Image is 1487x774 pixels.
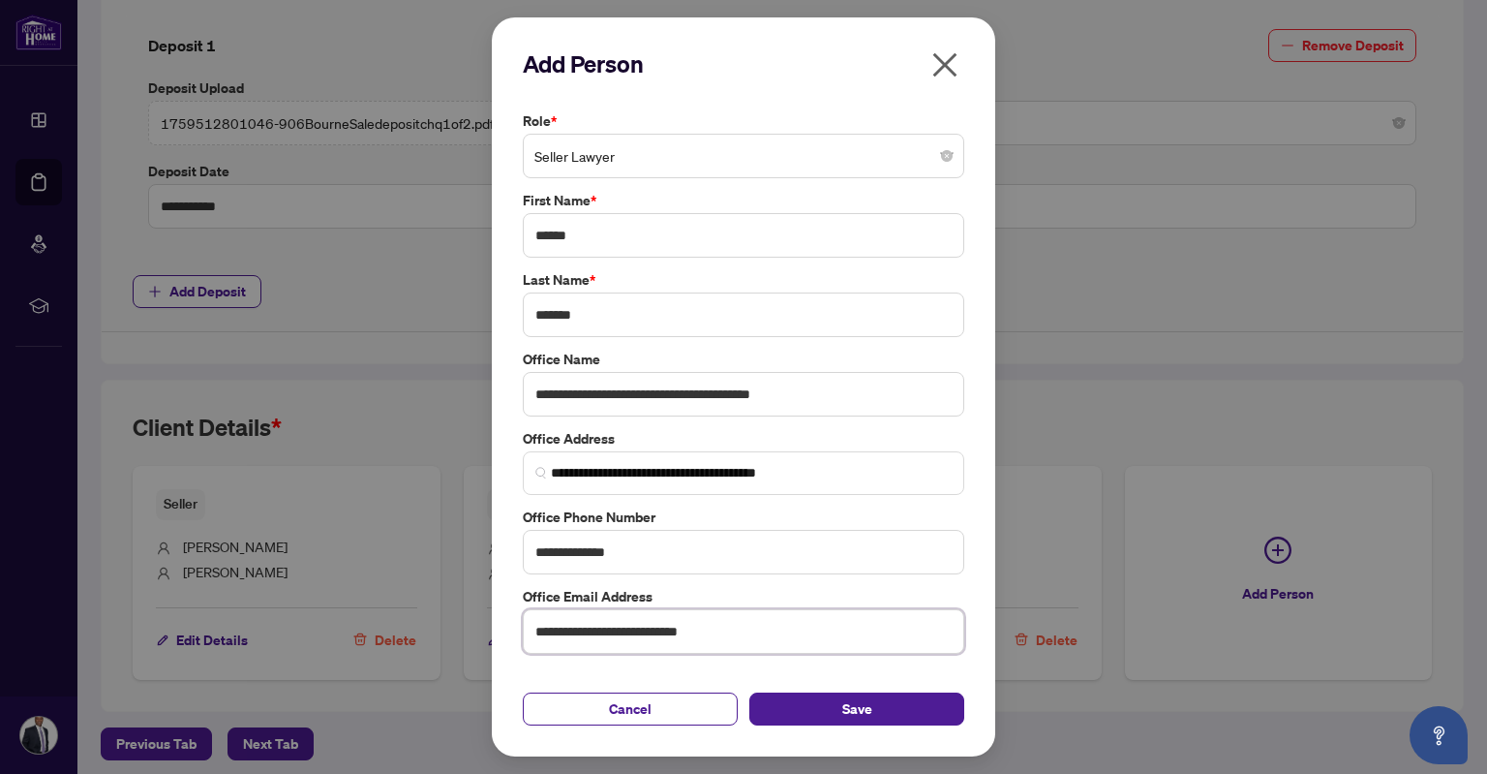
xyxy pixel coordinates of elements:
span: Save [842,694,872,725]
span: close [929,49,960,80]
h2: Add Person [523,48,964,79]
button: Open asap [1410,706,1468,764]
label: Last Name [523,269,964,291]
label: Role [523,110,964,132]
span: Cancel [609,694,652,725]
label: Office Name [523,349,964,370]
label: First Name [523,190,964,211]
img: search_icon [535,467,547,479]
span: close-circle [941,150,953,162]
span: Seller Lawyer [534,138,953,174]
button: Cancel [523,693,738,726]
label: Office Email Address [523,586,964,607]
label: Office Address [523,428,964,449]
button: Save [749,693,964,726]
label: Office Phone Number [523,507,964,528]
